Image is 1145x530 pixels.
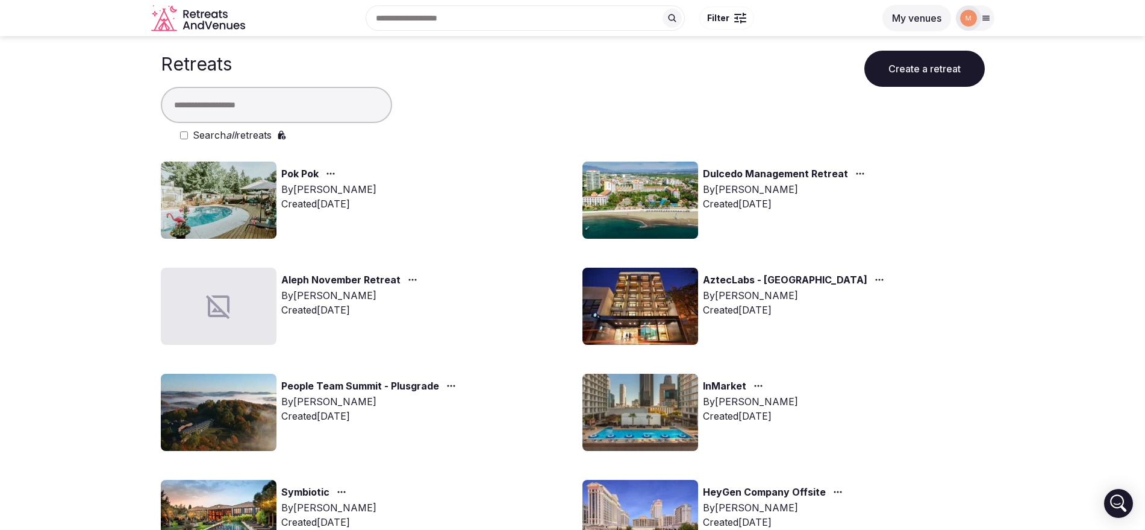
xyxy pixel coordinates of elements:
[703,273,867,288] a: AztecLabs - [GEOGRAPHIC_DATA]
[960,10,977,27] img: marina
[281,409,461,423] div: Created [DATE]
[281,273,401,288] a: Aleph November Retreat
[703,394,798,409] div: By [PERSON_NAME]
[703,182,870,197] div: By [PERSON_NAME]
[151,5,248,32] svg: Retreats and Venues company logo
[161,374,276,451] img: Top retreat image for the retreat: People Team Summit - Plusgrade
[582,374,698,451] img: Top retreat image for the retreat: InMarket
[281,485,329,500] a: Symbiotic
[281,288,422,303] div: By [PERSON_NAME]
[281,500,376,515] div: By [PERSON_NAME]
[703,303,889,317] div: Created [DATE]
[281,303,422,317] div: Created [DATE]
[707,12,729,24] span: Filter
[161,53,232,75] h1: Retreats
[281,515,376,529] div: Created [DATE]
[703,485,826,500] a: HeyGen Company Offsite
[703,288,889,303] div: By [PERSON_NAME]
[193,128,272,142] label: Search retreats
[699,7,754,30] button: Filter
[703,166,848,182] a: Dulcedo Management Retreat
[703,515,847,529] div: Created [DATE]
[1104,489,1133,518] div: Open Intercom Messenger
[882,5,951,31] button: My venues
[281,197,376,211] div: Created [DATE]
[281,394,461,409] div: By [PERSON_NAME]
[864,51,985,87] button: Create a retreat
[703,500,847,515] div: By [PERSON_NAME]
[582,162,698,239] img: Top retreat image for the retreat: Dulcedo Management Retreat
[703,379,746,394] a: InMarket
[703,197,870,211] div: Created [DATE]
[281,379,439,394] a: People Team Summit - Plusgrade
[281,166,319,182] a: Pok Pok
[582,268,698,345] img: Top retreat image for the retreat: AztecLabs - Buenos Aires
[161,162,276,239] img: Top retreat image for the retreat: Pok Pok
[281,182,376,197] div: By [PERSON_NAME]
[882,12,951,24] a: My venues
[226,129,236,141] em: all
[703,409,798,423] div: Created [DATE]
[151,5,248,32] a: Visit the homepage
